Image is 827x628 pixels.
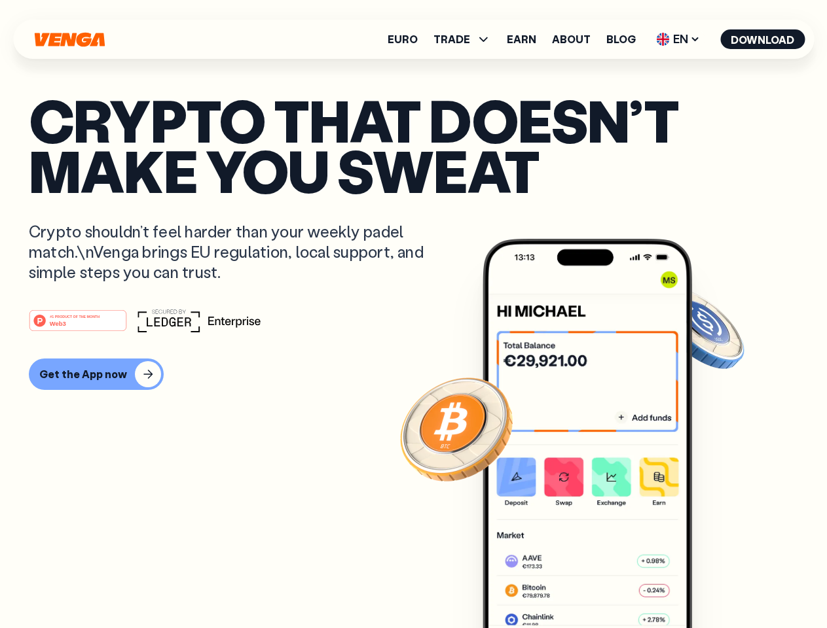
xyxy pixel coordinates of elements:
svg: Home [33,32,106,47]
a: About [552,34,591,44]
img: flag-uk [656,33,669,46]
a: Get the App now [29,358,798,390]
a: #1 PRODUCT OF THE MONTHWeb3 [29,317,127,334]
img: USDC coin [653,281,747,375]
tspan: #1 PRODUCT OF THE MONTH [50,314,100,318]
button: Download [720,29,805,49]
a: Blog [606,34,636,44]
p: Crypto shouldn’t feel harder than your weekly padel match.\nVenga brings EU regulation, local sup... [29,221,443,283]
img: Bitcoin [397,370,515,487]
span: TRADE [433,31,491,47]
div: Get the App now [39,368,127,381]
tspan: Web3 [50,319,66,326]
span: TRADE [433,34,470,44]
a: Earn [507,34,536,44]
button: Get the App now [29,358,164,390]
span: EN [652,29,705,50]
p: Crypto that doesn’t make you sweat [29,95,798,195]
a: Euro [388,34,418,44]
